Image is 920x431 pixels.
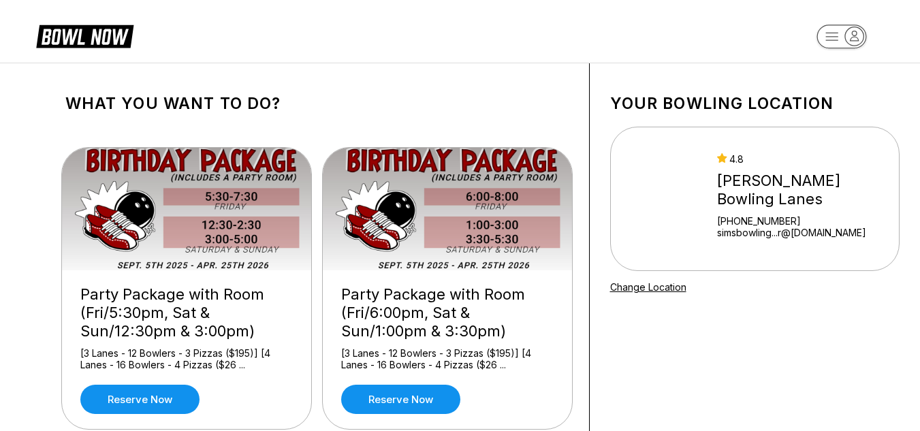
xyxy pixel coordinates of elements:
div: Party Package with Room (Fri/6:00pm, Sat & Sun/1:00pm & 3:30pm) [341,285,554,340]
a: Change Location [610,281,686,293]
img: Party Package with Room (Fri/6:00pm, Sat & Sun/1:00pm & 3:30pm) [323,148,573,270]
div: [PERSON_NAME] Bowling Lanes [717,172,892,208]
h1: What you want to do? [65,94,569,113]
div: Party Package with Room (Fri/5:30pm, Sat & Sun/12:30pm & 3:00pm) [80,285,293,340]
div: 4.8 [717,153,892,165]
img: Sims Bowling Lanes [629,148,705,250]
div: [3 Lanes - 12 Bowlers - 3 Pizzas ($195)] [4 Lanes - 16 Bowlers - 4 Pizzas ($26 ... [80,347,293,371]
h1: Your bowling location [610,94,900,113]
div: [PHONE_NUMBER] [717,215,892,227]
div: [3 Lanes - 12 Bowlers - 3 Pizzas ($195)] [4 Lanes - 16 Bowlers - 4 Pizzas ($26 ... [341,347,554,371]
a: simsbowling...r@[DOMAIN_NAME] [717,227,892,238]
img: Party Package with Room (Fri/5:30pm, Sat & Sun/12:30pm & 3:00pm) [62,148,313,270]
a: Reserve now [341,385,460,414]
a: Reserve now [80,385,200,414]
